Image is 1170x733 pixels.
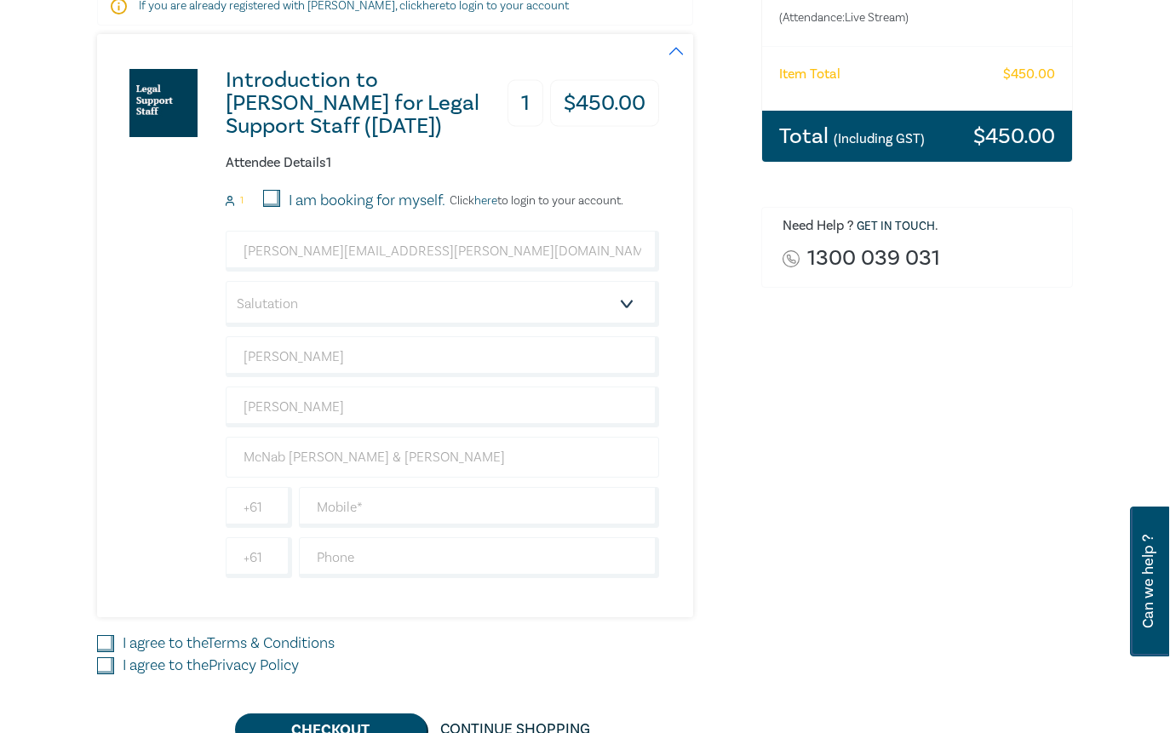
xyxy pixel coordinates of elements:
[123,633,335,655] label: I agree to the
[445,194,623,208] p: Click to login to your account.
[226,537,292,578] input: +61
[129,69,198,137] img: Introduction to Wills for Legal Support Staff (October 2025)
[1140,517,1156,646] span: Can we help ?
[123,655,299,677] label: I agree to the
[209,656,299,675] a: Privacy Policy
[226,336,659,377] input: First Name*
[783,218,1059,235] h6: Need Help ? .
[834,130,925,147] small: (Including GST)
[226,69,506,138] h3: Introduction to [PERSON_NAME] for Legal Support Staff ([DATE])
[973,125,1055,147] h3: $ 450.00
[226,387,659,427] input: Last Name*
[779,125,925,147] h3: Total
[226,487,292,528] input: +61
[226,437,659,478] input: Company
[857,219,935,234] a: Get in touch
[779,66,840,83] h6: Item Total
[807,247,940,270] a: 1300 039 031
[474,193,497,209] a: here
[226,155,659,171] h6: Attendee Details 1
[240,195,244,207] small: 1
[1003,66,1055,83] h6: $ 450.00
[299,487,659,528] input: Mobile*
[226,231,659,272] input: Attendee Email*
[779,9,987,26] small: (Attendance: Live Stream )
[289,190,445,212] label: I am booking for myself.
[550,80,659,127] h3: $ 450.00
[508,80,543,127] h3: 1
[299,537,659,578] input: Phone
[207,633,335,653] a: Terms & Conditions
